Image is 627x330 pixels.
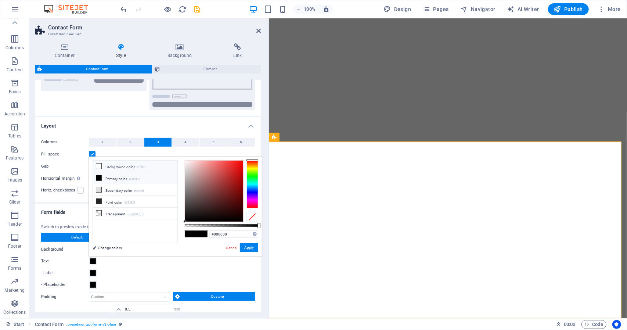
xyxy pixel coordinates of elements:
[556,320,576,329] h6: Session time
[35,43,97,59] h4: Container
[41,138,89,147] label: Columns
[93,208,177,219] li: Transparent
[9,89,21,95] p: Boxes
[93,172,177,184] li: Primary color
[41,280,89,289] label: - Placeholder
[129,177,140,182] small: #000000
[4,111,25,117] p: Accordion
[41,257,89,266] label: Text
[564,320,575,329] span: 00 00
[152,65,260,73] button: Element
[200,138,227,147] button: 5
[548,3,589,15] button: Publish
[8,243,21,249] p: Footer
[246,212,258,222] div: Clear Color Selection
[129,138,131,147] span: 2
[41,164,89,168] label: Gap
[173,292,255,301] button: Custom
[41,224,255,230] div: Switch to preview mode to test the hover and focus style
[581,320,606,329] button: Code
[127,212,145,217] small: rgba(0,0,0,.0)
[41,269,89,277] label: - Label
[41,233,113,242] button: Default
[185,138,187,147] span: 4
[381,3,414,15] button: Design
[148,43,214,59] h4: Background
[89,138,116,147] button: 1
[6,45,24,51] p: Columns
[144,138,172,147] button: 3
[269,18,627,318] iframe: To enrich screen reader interactions, please activate Accessibility in Grammarly extension settings
[8,265,21,271] p: Forms
[554,6,583,13] span: Publish
[35,320,123,329] nav: breadcrumb
[101,138,104,147] span: 1
[35,204,261,217] h4: Form fields
[116,138,144,147] button: 2
[48,31,246,37] h3: Preset #ed-new-146
[3,309,26,315] p: Collections
[93,161,177,172] li: Background color
[7,67,23,73] p: Content
[41,150,89,159] label: Fill space
[48,24,261,31] h2: Contact Form
[504,3,542,15] button: AI Writer
[420,3,451,15] button: Pages
[7,177,22,183] p: Images
[598,6,621,13] span: More
[9,199,21,205] p: Slider
[225,245,238,251] a: Cancel
[97,43,148,59] h4: Style
[182,292,253,301] span: Custom
[6,320,24,329] a: Click to cancel selection. Double-click to open Pages
[66,320,116,329] span: . preset-contact-form-v3-plain
[157,138,159,147] span: 3
[595,3,624,15] button: More
[41,293,89,301] label: Padding
[240,138,242,147] span: 6
[124,200,135,205] small: #252525
[240,243,258,252] button: Apply
[119,322,122,326] i: This element is a customizable preset
[41,174,89,183] label: Horizontal margin
[214,43,261,59] h4: Link
[612,320,621,329] button: Usercentrics
[71,233,83,242] span: Default
[212,138,215,147] span: 5
[585,320,603,329] span: Code
[35,320,64,329] span: Click to select. Double-click to edit
[8,133,21,139] p: Tables
[196,231,207,237] span: #000000
[507,6,539,13] span: AI Writer
[461,6,496,13] span: Navigator
[35,65,152,73] button: Contact Form
[35,117,261,130] h4: Layout
[227,138,255,147] button: 6
[137,165,145,170] small: #ffffff
[44,65,150,73] span: Contact Form
[6,155,24,161] p: Features
[4,287,25,293] p: Marketing
[93,196,177,208] li: Font color
[384,6,411,13] span: Design
[7,221,22,227] p: Header
[381,3,414,15] div: Design (Ctrl+Alt+Y)
[569,322,570,327] span: :
[162,65,258,73] span: Element
[185,231,196,237] span: #000000
[41,186,77,195] label: Horiz. checkboxes
[134,189,144,194] small: #dfdfdf
[93,184,177,196] li: Secondary color
[458,3,498,15] button: Navigator
[41,245,89,254] label: Background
